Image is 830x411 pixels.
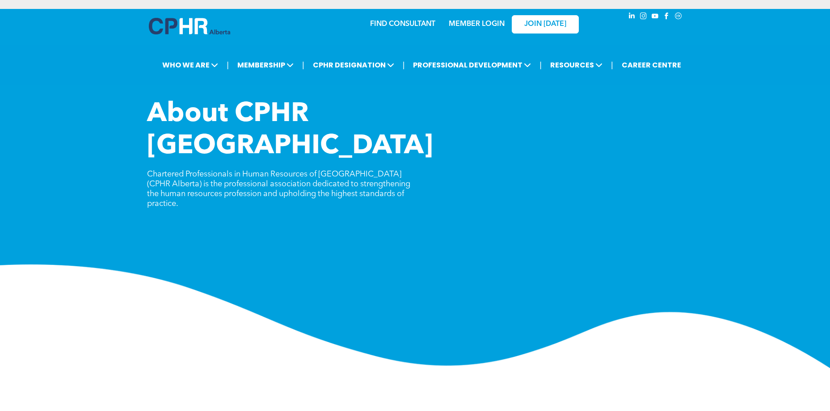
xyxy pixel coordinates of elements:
a: JOIN [DATE] [512,15,579,34]
span: WHO WE ARE [160,57,221,73]
img: A blue and white logo for cp alberta [149,18,230,34]
span: PROFESSIONAL DEVELOPMENT [410,57,534,73]
li: | [302,56,304,74]
li: | [227,56,229,74]
span: RESOURCES [548,57,605,73]
span: JOIN [DATE] [524,20,566,29]
span: MEMBERSHIP [235,57,296,73]
span: About CPHR [GEOGRAPHIC_DATA] [147,101,433,160]
span: Chartered Professionals in Human Resources of [GEOGRAPHIC_DATA] (CPHR Alberta) is the professiona... [147,170,410,208]
a: Social network [674,11,683,23]
a: MEMBER LOGIN [449,21,505,28]
li: | [539,56,542,74]
a: instagram [639,11,649,23]
span: CPHR DESIGNATION [310,57,397,73]
a: linkedin [627,11,637,23]
a: facebook [662,11,672,23]
a: FIND CONSULTANT [370,21,435,28]
a: youtube [650,11,660,23]
a: CAREER CENTRE [619,57,684,73]
li: | [611,56,613,74]
li: | [403,56,405,74]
